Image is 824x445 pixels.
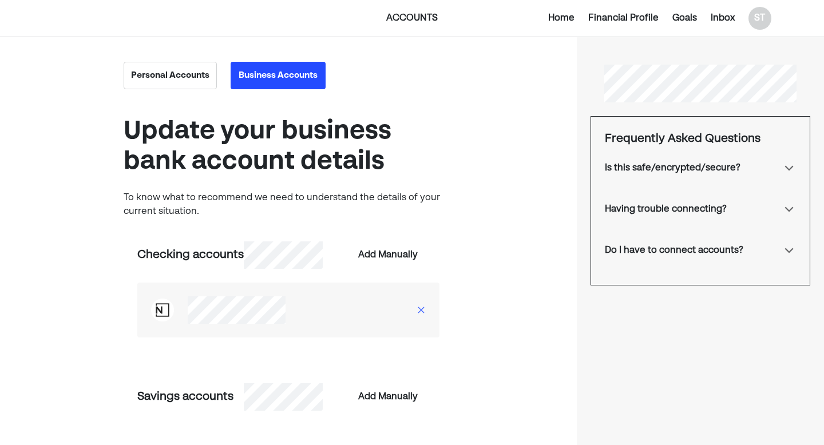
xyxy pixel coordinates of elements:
[137,247,244,264] div: Checking accounts
[748,7,771,30] div: ST
[605,161,740,175] div: Is this safe/encrypted/secure?
[605,244,743,257] div: Do I have to connect accounts?
[124,62,217,89] button: Personal Accounts
[124,117,453,177] div: Update your business bank account details
[672,11,697,25] div: Goals
[137,388,244,406] div: Savings accounts
[588,11,659,25] div: Financial Profile
[711,11,735,25] div: Inbox
[231,62,326,89] button: Business Accounts
[605,202,727,216] div: Having trouble connecting?
[358,248,418,262] div: Add Manually
[605,130,796,148] div: Frequently Asked Questions
[124,191,453,218] div: To know what to recommend we need to understand the details of your current situation.
[548,11,575,25] div: Home
[358,390,418,404] div: Add Manually
[291,11,533,25] div: ACCOUNTS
